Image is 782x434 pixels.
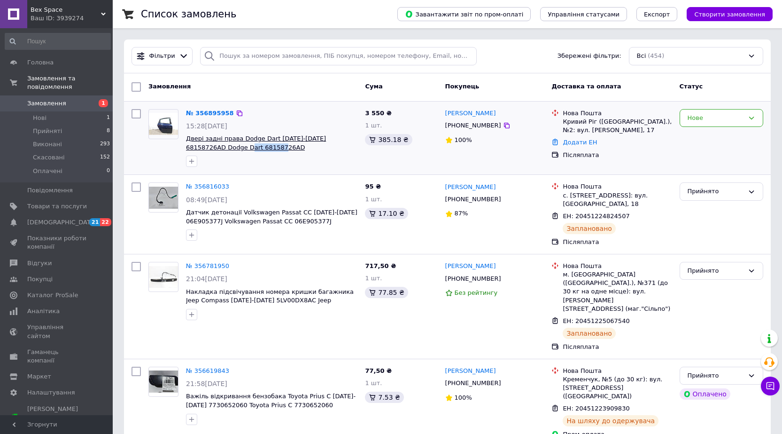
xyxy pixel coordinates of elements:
[688,266,744,276] div: Прийнято
[186,196,227,204] span: 08:49[DATE]
[563,328,616,339] div: Заплановано
[677,10,773,17] a: Створити замовлення
[445,83,480,90] span: Покупець
[141,8,236,20] h1: Список замовлень
[687,7,773,21] button: Створити замовлення
[648,52,664,59] span: (454)
[563,191,672,208] div: с. [STREET_ADDRESS]: вул. [GEOGRAPHIC_DATA], 18
[365,183,381,190] span: 95 ₴
[149,187,178,209] img: Фото товару
[455,210,468,217] span: 87%
[365,122,382,129] span: 1 шт.
[27,405,87,431] span: [PERSON_NAME] та рахунки
[365,275,382,282] span: 1 шт.
[200,47,477,65] input: Пошук за номером замовлення, ПІБ покупця, номером телефону, Email, номером накладної
[33,140,62,149] span: Виконані
[637,52,646,61] span: Всі
[186,393,356,409] a: Важіль відкривання бензобака Toyota Prius C [DATE]-[DATE] 7730652060 Toyota Prius C 7730652060
[551,83,621,90] span: Доставка та оплата
[5,33,111,50] input: Пошук
[186,110,234,117] a: № 356895958
[107,114,110,122] span: 1
[563,139,597,146] a: Додати ЕН
[149,113,178,135] img: Фото товару
[563,182,672,191] div: Нова Пошта
[443,377,503,389] div: [PHONE_NUMBER]
[365,83,382,90] span: Cума
[33,114,46,122] span: Нові
[644,11,670,18] span: Експорт
[186,367,229,374] a: № 356619843
[27,99,66,108] span: Замовлення
[33,153,65,162] span: Скасовані
[148,367,178,397] a: Фото товару
[548,11,619,18] span: Управління статусами
[27,259,52,268] span: Відгуки
[100,218,111,226] span: 22
[100,153,110,162] span: 152
[563,262,672,270] div: Нова Пошта
[186,135,326,151] a: Двері задні права Dodge Dart [DATE]-[DATE] 68158726AD Dodge Dart 68158726AD
[186,122,227,130] span: 15:28[DATE]
[455,136,472,143] span: 100%
[563,118,672,134] div: Кривий Ріг ([GEOGRAPHIC_DATA].), №2: вул. [PERSON_NAME], 17
[557,52,621,61] span: Збережені фільтри:
[365,196,382,203] span: 1 шт.
[688,187,744,197] div: Прийнято
[89,218,100,226] span: 21
[761,377,780,395] button: Чат з покупцем
[31,6,101,14] span: Bex Space
[405,10,523,18] span: Завантажити звіт по пром-оплаті
[443,193,503,205] div: [PHONE_NUMBER]
[455,394,472,401] span: 100%
[186,275,227,283] span: 21:04[DATE]
[443,273,503,285] div: [PHONE_NUMBER]
[694,11,765,18] span: Створити замовлення
[540,7,627,21] button: Управління статусами
[100,140,110,149] span: 293
[27,388,75,397] span: Налаштування
[33,167,62,175] span: Оплачені
[107,127,110,135] span: 8
[365,110,391,117] span: 3 550 ₴
[365,379,382,387] span: 1 шт.
[149,371,178,393] img: Фото товару
[688,371,744,381] div: Прийнято
[27,58,54,67] span: Головна
[27,307,60,316] span: Аналітика
[149,52,175,61] span: Фільтри
[27,291,78,300] span: Каталог ProSale
[365,367,392,374] span: 77,50 ₴
[563,109,672,118] div: Нова Пошта
[455,289,498,296] span: Без рейтингу
[563,151,672,159] div: Післяплата
[445,262,496,271] a: [PERSON_NAME]
[563,213,629,220] span: ЕН: 20451224824507
[27,323,87,340] span: Управління сайтом
[680,83,703,90] span: Статус
[186,209,357,225] a: Датчик детонації Volkswagen Passat CC [DATE]-[DATE] 06E905377J Volkswagen Passat CC 06E905377J
[27,186,73,195] span: Повідомлення
[186,183,229,190] a: № 356816033
[27,372,51,381] span: Маркет
[445,109,496,118] a: [PERSON_NAME]
[33,127,62,135] span: Прийняті
[445,367,496,376] a: [PERSON_NAME]
[186,288,354,313] a: Накладка підсвічування номера кришки багажника Jeep Compass [DATE]-[DATE] 5LV00DX8AC Jeep Compass...
[148,83,191,90] span: Замовлення
[186,262,229,269] a: № 356781950
[148,262,178,292] a: Фото товару
[27,234,87,251] span: Показники роботи компанії
[688,113,744,123] div: Нове
[563,238,672,246] div: Післяплата
[636,7,678,21] button: Експорт
[27,348,87,365] span: Гаманець компанії
[563,367,672,375] div: Нова Пошта
[148,182,178,213] a: Фото товару
[397,7,531,21] button: Завантажити звіт по пром-оплаті
[27,202,87,211] span: Товари та послуги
